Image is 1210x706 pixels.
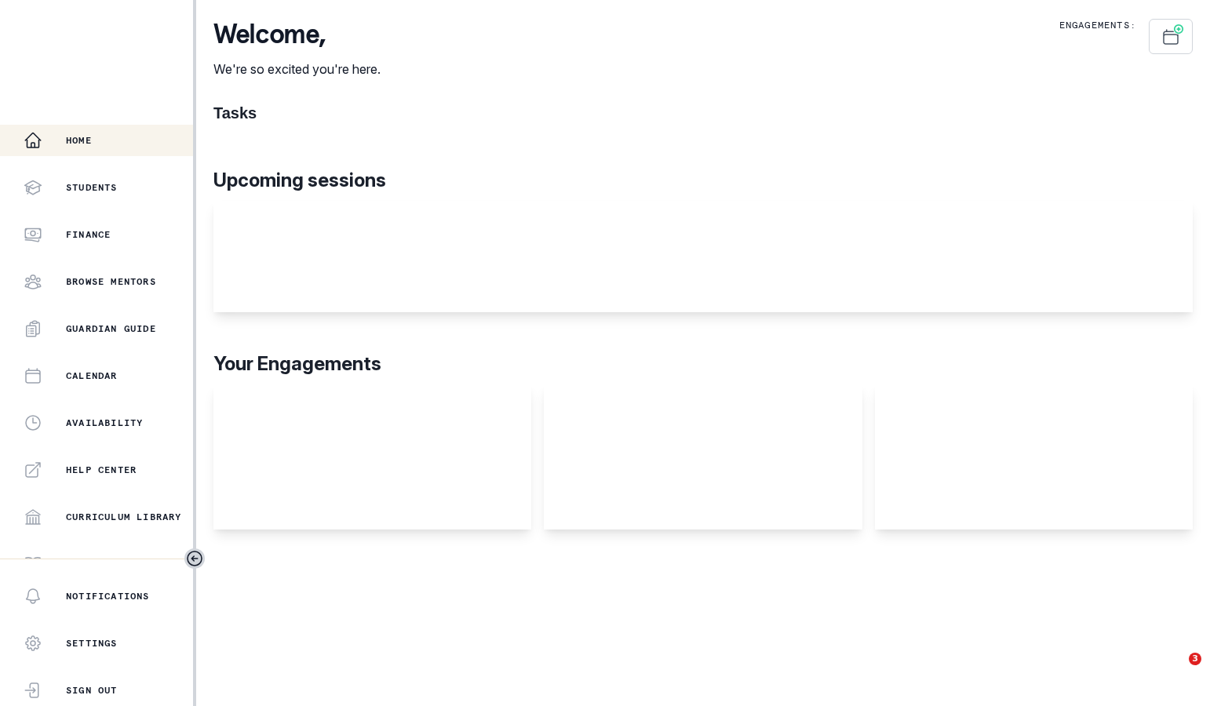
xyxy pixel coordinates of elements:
[66,228,111,241] p: Finance
[66,275,156,288] p: Browse Mentors
[213,19,381,50] p: Welcome ,
[66,369,118,382] p: Calendar
[1059,19,1136,31] p: Engagements:
[66,134,92,147] p: Home
[66,558,162,570] p: Mentor Handbook
[213,104,1193,122] h1: Tasks
[66,464,137,476] p: Help Center
[66,417,143,429] p: Availability
[66,322,156,335] p: Guardian Guide
[1189,653,1201,665] span: 3
[66,181,118,194] p: Students
[213,350,1193,378] p: Your Engagements
[66,637,118,650] p: Settings
[1149,19,1193,54] button: Schedule Sessions
[1157,653,1194,690] iframe: Intercom live chat
[66,590,150,602] p: Notifications
[213,60,381,78] p: We're so excited you're here.
[184,548,205,569] button: Toggle sidebar
[66,684,118,697] p: Sign Out
[66,511,182,523] p: Curriculum Library
[213,166,1193,195] p: Upcoming sessions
